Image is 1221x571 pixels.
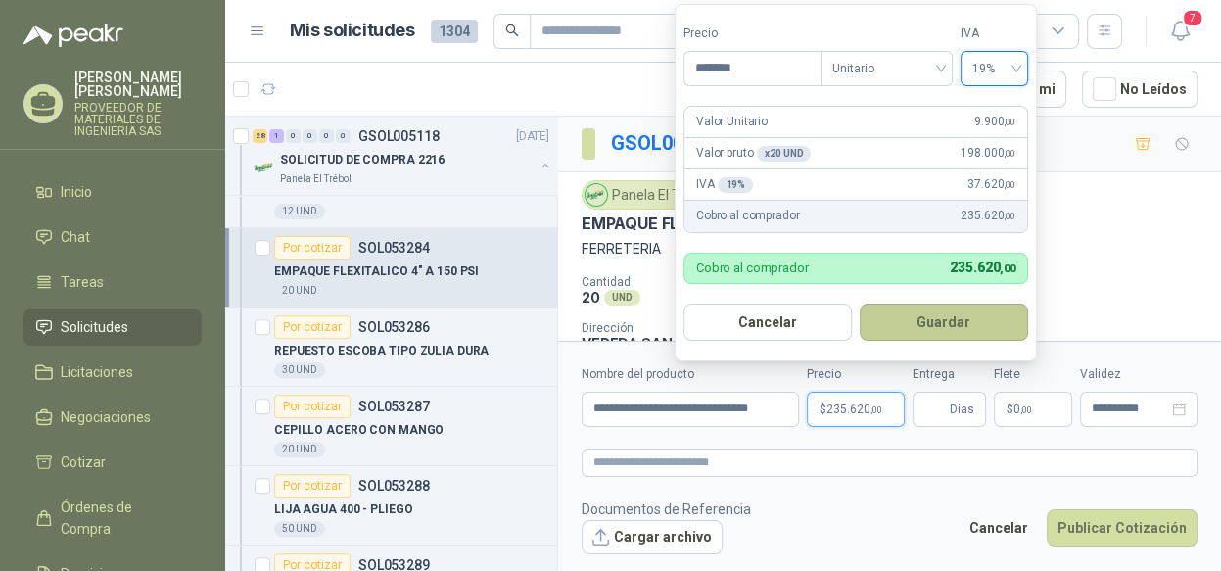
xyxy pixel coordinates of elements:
p: [PERSON_NAME] [PERSON_NAME] [74,71,202,98]
a: Chat [23,218,202,256]
span: 37.620 [967,175,1015,194]
span: search [505,24,519,37]
a: Cotizar [23,444,202,481]
a: Por cotizarSOL053287CEPILLO ACERO CON MANGO20 UND [225,387,557,466]
span: 235.620 [961,207,1015,225]
span: Órdenes de Compra [61,497,183,540]
div: 20 UND [274,442,325,457]
span: 198.000 [961,144,1015,163]
p: EMPAQUE FLEXITALICO 4" A 150 PSI [274,262,479,281]
p: SOLICITUD DE COMPRA 2216 [280,151,445,169]
p: SOL053284 [358,241,430,255]
a: 28 1 0 0 0 0 GSOL005118[DATE] Company LogoSOLICITUD DE COMPRA 2216Panela El Trébol [253,124,553,187]
span: 235.620 [826,404,882,415]
p: LIJA AGUA 400 - PLIEGO [274,500,412,519]
p: Cobro al comprador [696,207,799,225]
span: Unitario [832,54,941,83]
p: REPUESTO ESCOBA TIPO ZULIA DURA [274,342,489,360]
div: 12 UND [274,204,325,219]
a: Por cotizarSOL053288LIJA AGUA 400 - PLIEGO50 UND [225,466,557,546]
a: Órdenes de Compra [23,489,202,547]
span: Cotizar [61,452,106,473]
p: EMPAQUE FLEXITALICO 4" A 150 PSI [582,214,857,234]
div: 0 [286,129,301,143]
span: ,00 [1000,262,1015,275]
span: 19% [972,54,1016,83]
span: ,00 [1004,148,1015,159]
label: Precio [807,365,905,384]
span: Licitaciones [61,361,133,383]
div: 0 [319,129,334,143]
h1: Mis solicitudes [290,17,415,45]
div: 28 [253,129,267,143]
span: ,00 [1004,211,1015,221]
span: ,00 [1004,117,1015,127]
a: Tareas [23,263,202,301]
p: CEPILLO ACERO CON MANGO [274,421,444,440]
div: Por cotizar [274,236,351,260]
p: SOL053286 [358,320,430,334]
button: 7 [1162,14,1198,49]
a: Inicio [23,173,202,211]
div: x 20 UND [757,146,811,162]
span: 1304 [431,20,478,43]
button: Cargar archivo [582,520,723,555]
p: VEREDA SANJON DE PIEDRA [GEOGRAPHIC_DATA] , [PERSON_NAME][GEOGRAPHIC_DATA] [582,335,756,418]
a: Por cotizarSOL053286REPUESTO ESCOBA TIPO ZULIA DURA30 UND [225,308,557,387]
img: Company Logo [586,184,607,206]
p: Valor bruto [696,144,812,163]
label: Precio [683,24,821,43]
div: 30 UND [274,362,325,378]
p: IVA [696,175,753,194]
div: UND [604,290,640,306]
p: FERRETERIA [582,238,1198,260]
p: [DATE] [516,127,549,146]
img: Company Logo [253,156,276,179]
p: $235.620,00 [807,392,905,427]
p: 20 [582,289,600,306]
p: / SOL053284 [611,128,837,159]
a: Por cotizarSOL053284EMPAQUE FLEXITALICO 4" A 150 PSI20 UND [225,228,557,308]
div: 1 [269,129,284,143]
span: Inicio [61,181,92,203]
div: 19 % [718,177,753,193]
label: IVA [961,24,1028,43]
a: Solicitudes [23,309,202,346]
span: Chat [61,226,90,248]
span: Solicitudes [61,316,128,338]
span: Días [950,393,974,426]
button: Publicar Cotización [1047,509,1198,547]
button: Cancelar [683,304,852,341]
p: GSOL005118 [358,129,440,143]
a: Licitaciones [23,354,202,391]
div: 0 [303,129,317,143]
button: No Leídos [1082,71,1198,108]
p: Panela El Trébol [280,171,352,187]
label: Validez [1080,365,1198,384]
span: 7 [1182,9,1203,27]
span: $ [1007,404,1013,415]
a: GSOL005118 [611,131,727,155]
p: PROVEEDOR DE MATERIALES DE INGENIERIA SAS [74,102,202,137]
p: SOL053288 [358,479,430,493]
img: Logo peakr [23,24,123,47]
div: 20 UND [274,283,325,299]
div: 0 [336,129,351,143]
label: Flete [994,365,1072,384]
button: Guardar [860,304,1028,341]
div: Por cotizar [274,474,351,498]
button: Cancelar [959,509,1039,547]
p: Documentos de Referencia [582,499,751,520]
div: Por cotizar [274,315,351,339]
p: SOL053287 [358,400,430,413]
span: 9.900 [974,113,1015,131]
p: Cantidad [582,275,797,289]
p: Cobro al comprador [696,262,809,274]
span: ,00 [1004,179,1015,190]
label: Nombre del producto [582,365,799,384]
span: 235.620 [950,260,1015,275]
p: Dirección [582,321,756,335]
div: Por cotizar [274,395,351,418]
span: ,00 [1020,404,1032,415]
p: $ 0,00 [994,392,1072,427]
